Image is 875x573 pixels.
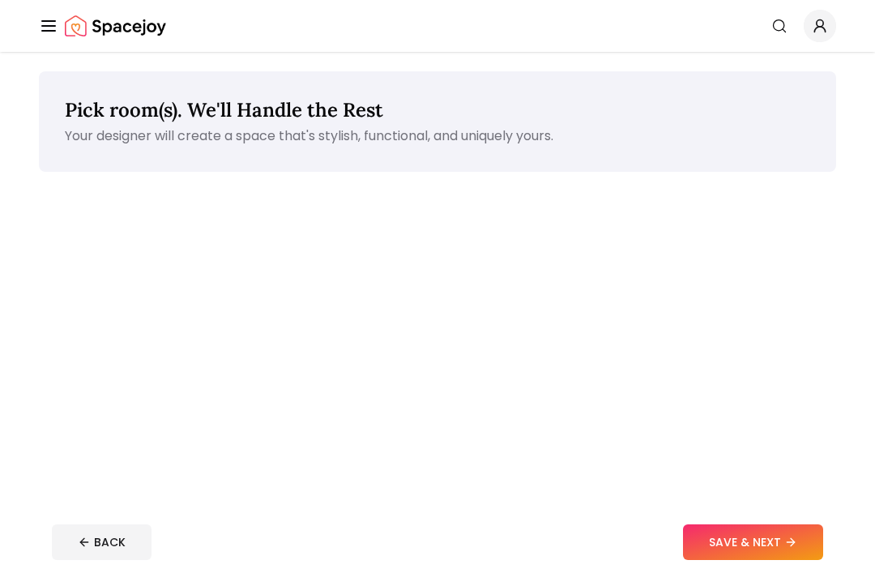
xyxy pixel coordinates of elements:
[65,10,166,42] a: Spacejoy
[52,524,152,560] button: BACK
[65,126,810,146] p: Your designer will create a space that's stylish, functional, and uniquely yours.
[683,524,823,560] button: SAVE & NEXT
[65,97,383,122] span: Pick room(s). We'll Handle the Rest
[65,10,166,42] img: Spacejoy Logo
